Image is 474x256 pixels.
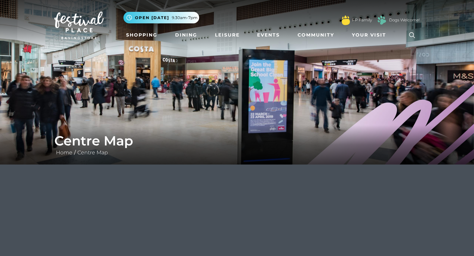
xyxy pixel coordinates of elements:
[352,32,386,38] span: Your Visit
[349,29,392,41] a: Your Visit
[295,29,337,41] a: Community
[54,149,74,156] a: Home
[54,12,104,39] img: Festival Place Logo
[76,149,110,156] a: Centre Map
[123,12,199,23] button: Open [DATE] 9.30am-7pm
[123,29,160,41] a: Shopping
[54,133,420,149] h1: Centre Map
[172,29,200,41] a: Dining
[212,29,242,41] a: Leisure
[352,17,372,23] a: FP Family
[254,29,282,41] a: Events
[172,15,197,21] span: 9.30am-7pm
[135,15,169,21] span: Open [DATE]
[389,17,420,23] a: Dogs Welcome!
[49,133,425,157] div: /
